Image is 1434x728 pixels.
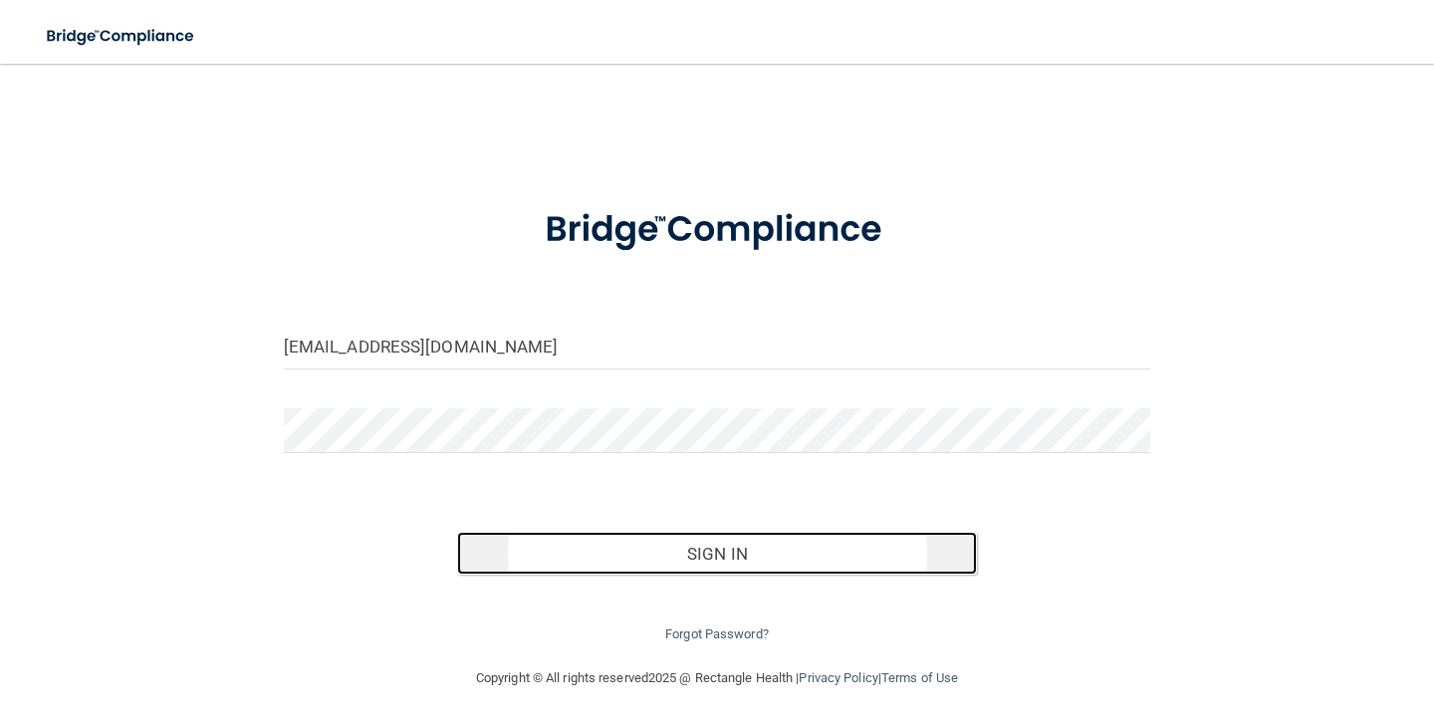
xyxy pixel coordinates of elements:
img: bridge_compliance_login_screen.278c3ca4.svg [508,183,926,277]
input: Email [284,325,1150,369]
a: Forgot Password? [665,626,769,641]
a: Privacy Policy [799,670,877,685]
iframe: Drift Widget Chat Controller [1089,596,1410,675]
button: Sign In [457,532,977,576]
div: Copyright © All rights reserved 2025 @ Rectangle Health | | [354,646,1080,710]
a: Terms of Use [881,670,958,685]
img: bridge_compliance_login_screen.278c3ca4.svg [30,16,213,57]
